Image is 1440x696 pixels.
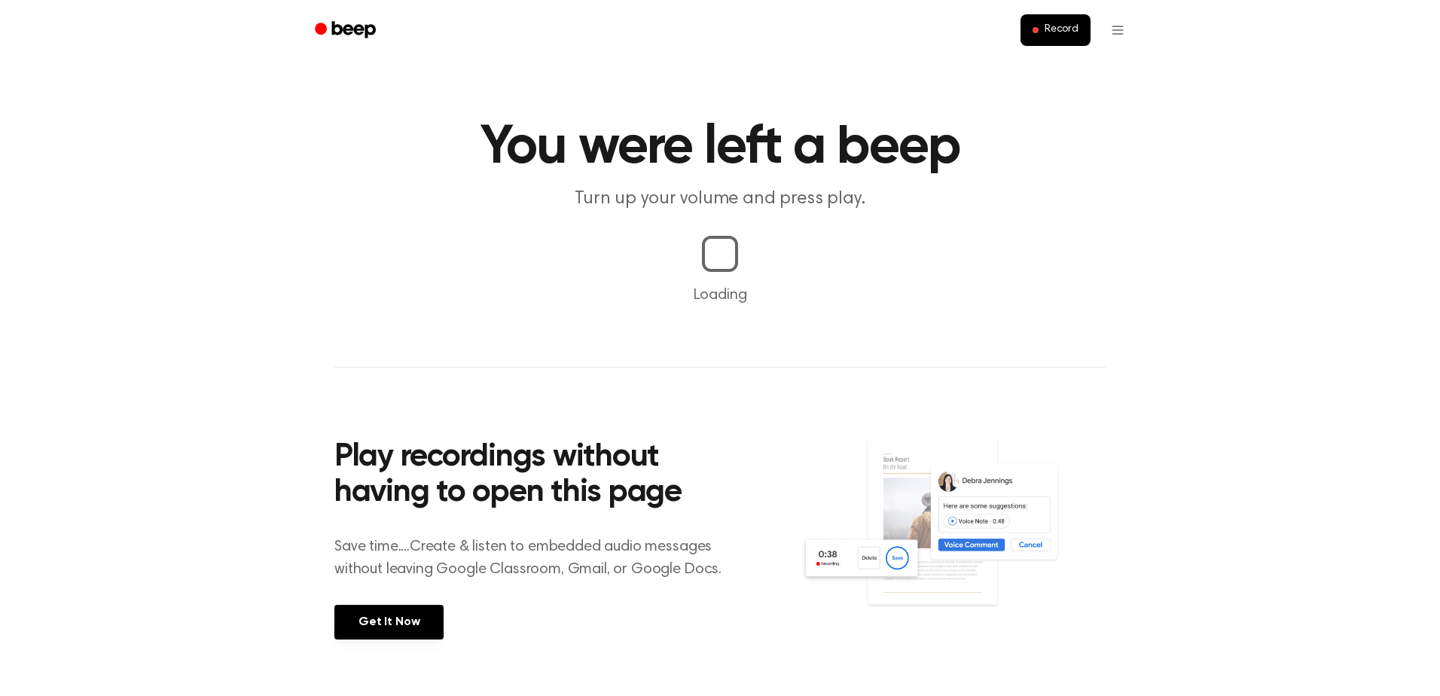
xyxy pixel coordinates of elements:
[431,187,1009,212] p: Turn up your volume and press play.
[334,605,444,640] a: Get It Now
[1021,14,1091,46] button: Record
[334,536,740,581] p: Save time....Create & listen to embedded audio messages without leaving Google Classroom, Gmail, ...
[18,284,1422,307] p: Loading
[334,121,1106,175] h1: You were left a beep
[304,16,389,45] a: Beep
[1045,23,1078,37] span: Record
[801,435,1106,638] img: Voice Comments on Docs and Recording Widget
[1100,12,1136,48] button: Open menu
[334,440,740,511] h2: Play recordings without having to open this page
